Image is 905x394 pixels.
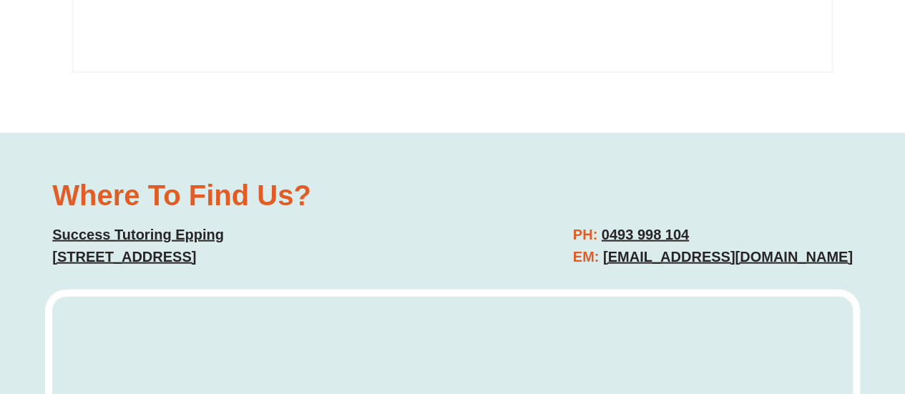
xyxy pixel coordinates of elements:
iframe: Chat Widget [667,232,905,394]
span: PH: [573,227,597,242]
h2: Where To Find Us? [52,181,438,210]
a: [EMAIL_ADDRESS][DOMAIN_NAME] [603,249,853,265]
span: EM: [573,249,600,265]
a: Success Tutoring Epping[STREET_ADDRESS] [52,227,224,265]
a: 0493 998 104 [602,227,689,242]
